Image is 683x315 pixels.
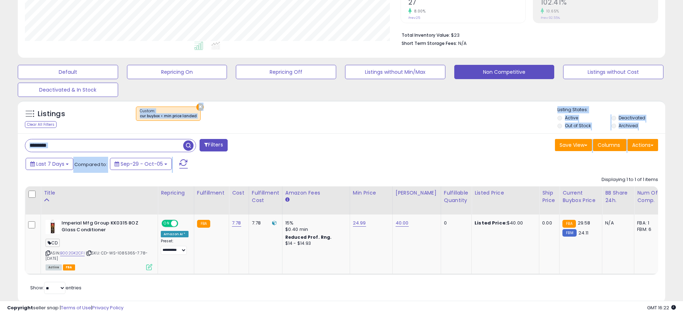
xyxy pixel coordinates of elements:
div: 0 [444,220,466,226]
span: 29.58 [578,220,591,226]
div: 7.78 [252,220,277,226]
div: Min Price [353,189,390,197]
span: N/A [458,40,467,47]
div: Listed Price [475,189,536,197]
div: Amazon AI * [161,231,189,237]
label: Active [565,115,578,121]
button: Columns [593,139,626,151]
li: $23 [402,30,653,39]
div: Fulfillable Quantity [444,189,468,204]
div: Amazon Fees [285,189,347,197]
span: 2025-10-13 16:22 GMT [647,304,676,311]
span: Show: entries [30,284,81,291]
button: Save View [555,139,592,151]
div: 15% [285,220,344,226]
p: Listing States: [557,107,665,113]
label: Deactivated [619,115,645,121]
span: ON [162,221,171,227]
button: Listings without Cost [563,65,663,79]
span: OFF [177,221,189,227]
small: FBA [197,220,210,228]
a: 40.00 [396,220,409,227]
h5: Listings [38,109,65,119]
button: Non Competitive [454,65,555,79]
div: Repricing [161,189,191,197]
button: Listings without Min/Max [345,65,445,79]
div: BB Share 24h. [605,189,631,204]
div: N/A [605,220,629,226]
span: Sep-29 - Oct-05 [121,160,163,167]
span: 24.11 [578,229,589,236]
div: [PERSON_NAME] [396,189,438,197]
span: Custom: [140,108,197,119]
button: Repricing On [127,65,227,79]
button: Repricing Off [236,65,336,79]
button: Filters [200,139,227,151]
div: Preset: [161,239,189,255]
small: Prev: 92.55% [541,16,560,20]
small: Amazon Fees. [285,197,290,203]
div: $40.00 [475,220,534,226]
button: × [196,103,204,111]
span: | SKU: CD-WS-1085365-7.78-[DATE] [46,250,148,261]
div: Title [44,189,155,197]
div: FBA: 1 [637,220,661,226]
span: Last 7 Days [36,160,64,167]
div: cur buybox < min price landed [140,114,197,119]
div: $14 - $14.93 [285,241,344,247]
a: Privacy Policy [92,304,123,311]
div: seller snap | | [7,305,123,311]
span: FBA [63,264,75,270]
span: CD [46,239,60,247]
a: Terms of Use [61,304,91,311]
img: 41M8QAapKgL._SL40_.jpg [46,220,60,234]
label: Out of Stock [565,123,591,129]
div: Current Buybox Price [562,189,599,204]
div: Fulfillment [197,189,226,197]
strong: Copyright [7,304,33,311]
div: 0.00 [542,220,554,226]
a: 7.78 [232,220,241,227]
button: Deactivated & In Stock [18,83,118,97]
button: Default [18,65,118,79]
label: Archived [619,123,638,129]
span: All listings currently available for purchase on Amazon [46,264,62,270]
b: Total Inventory Value: [402,32,450,38]
small: 10.65% [544,9,559,14]
button: Actions [628,139,658,151]
small: FBM [562,229,576,237]
div: Cost [232,189,246,197]
span: Compared to: [74,161,107,168]
small: FBA [562,220,576,228]
div: FBM: 6 [637,226,661,233]
small: 8.00% [412,9,426,14]
b: Imperial Mfg Group KK0315 8OZ Glass Conditioner [62,220,148,235]
span: Columns [598,141,620,149]
button: Sep-29 - Oct-05 [110,158,172,170]
div: Displaying 1 to 1 of 1 items [602,176,658,183]
b: Short Term Storage Fees: [402,40,457,46]
div: Ship Price [542,189,556,204]
div: ASIN: [46,220,152,269]
div: Clear All Filters [25,121,57,128]
b: Listed Price: [475,220,507,226]
div: Fulfillment Cost [252,189,279,204]
div: $0.40 min [285,226,344,233]
small: Prev: 25 [408,16,420,20]
b: Reduced Prof. Rng. [285,234,332,240]
a: B002GK2CFI [60,250,85,256]
a: 24.99 [353,220,366,227]
div: Num of Comp. [637,189,663,204]
button: Last 7 Days [26,158,73,170]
